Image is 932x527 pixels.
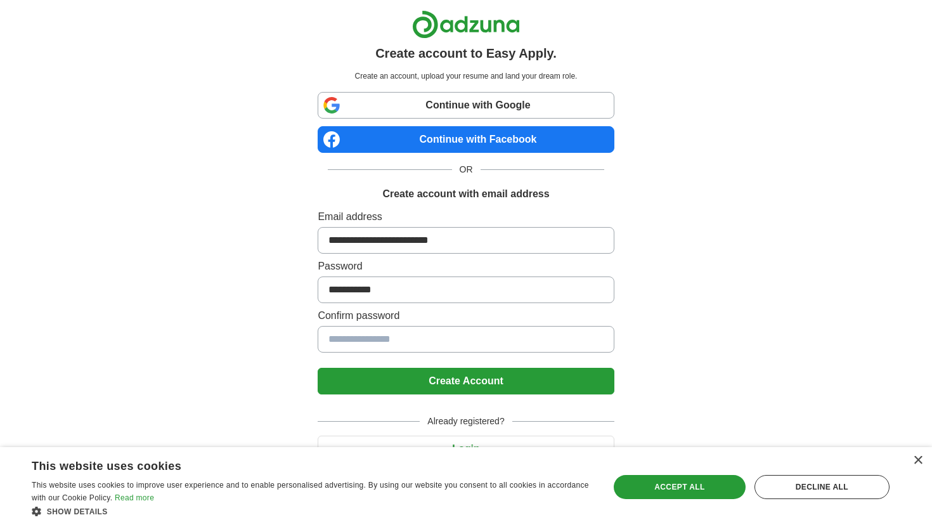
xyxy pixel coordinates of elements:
[420,415,512,428] span: Already registered?
[318,92,614,119] a: Continue with Google
[382,186,549,202] h1: Create account with email address
[32,505,592,517] div: Show details
[318,443,614,454] a: Login
[754,475,890,499] div: Decline all
[318,209,614,224] label: Email address
[913,456,922,465] div: Close
[318,436,614,462] button: Login
[318,308,614,323] label: Confirm password
[375,44,557,63] h1: Create account to Easy Apply.
[47,507,108,516] span: Show details
[318,259,614,274] label: Password
[614,475,746,499] div: Accept all
[412,10,520,39] img: Adzuna logo
[115,493,154,502] a: Read more, opens a new window
[32,481,589,502] span: This website uses cookies to improve user experience and to enable personalised advertising. By u...
[32,455,560,474] div: This website uses cookies
[452,163,481,176] span: OR
[318,126,614,153] a: Continue with Facebook
[318,368,614,394] button: Create Account
[320,70,611,82] p: Create an account, upload your resume and land your dream role.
